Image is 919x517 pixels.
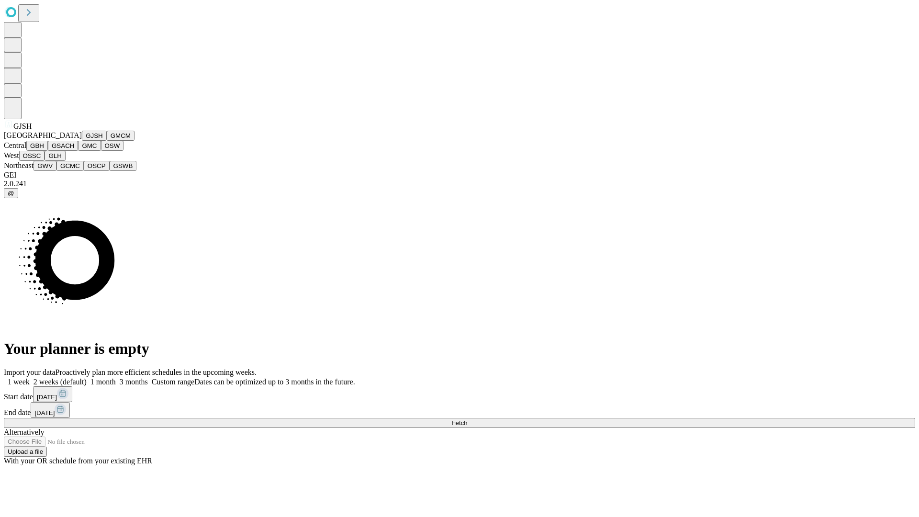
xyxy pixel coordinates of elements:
[4,141,26,149] span: Central
[90,378,116,386] span: 1 month
[110,161,137,171] button: GSWB
[120,378,148,386] span: 3 months
[4,386,915,402] div: Start date
[4,402,915,418] div: End date
[13,122,32,130] span: GJSH
[34,161,56,171] button: GWV
[56,161,84,171] button: GCMC
[33,386,72,402] button: [DATE]
[451,419,467,427] span: Fetch
[34,378,87,386] span: 2 weeks (default)
[78,141,101,151] button: GMC
[107,131,134,141] button: GMCM
[8,190,14,197] span: @
[45,151,65,161] button: GLH
[4,131,82,139] span: [GEOGRAPHIC_DATA]
[101,141,124,151] button: OSW
[31,402,70,418] button: [DATE]
[4,457,152,465] span: With your OR schedule from your existing EHR
[4,447,47,457] button: Upload a file
[19,151,45,161] button: OSSC
[48,141,78,151] button: GSACH
[82,131,107,141] button: GJSH
[4,180,915,188] div: 2.0.241
[4,171,915,180] div: GEI
[4,340,915,358] h1: Your planner is empty
[56,368,257,376] span: Proactively plan more efficient schedules in the upcoming weeks.
[26,141,48,151] button: GBH
[34,409,55,416] span: [DATE]
[4,151,19,159] span: West
[4,368,56,376] span: Import your data
[84,161,110,171] button: OSCP
[8,378,30,386] span: 1 week
[4,418,915,428] button: Fetch
[37,393,57,401] span: [DATE]
[152,378,194,386] span: Custom range
[4,161,34,169] span: Northeast
[4,428,44,436] span: Alternatively
[4,188,18,198] button: @
[194,378,355,386] span: Dates can be optimized up to 3 months in the future.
